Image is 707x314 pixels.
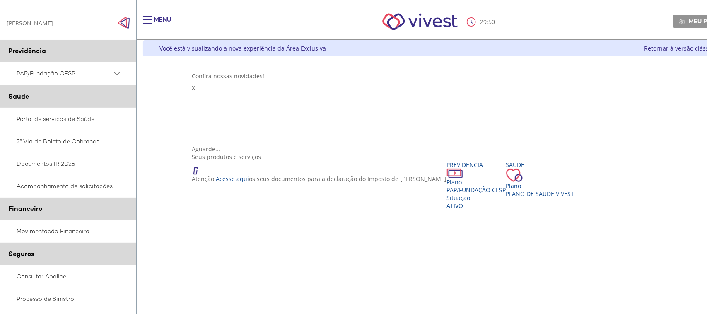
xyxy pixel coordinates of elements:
span: 50 [488,18,495,26]
div: Previdência [447,161,506,169]
span: Click to close side navigation. [118,17,130,29]
img: Fechar menu [118,17,130,29]
img: ico_atencao.png [192,161,206,175]
p: Atenção! os seus documentos para a declaração do Imposto de [PERSON_NAME] [192,175,447,183]
img: Meu perfil [679,19,685,25]
img: ico_dinheiro.png [447,169,463,178]
span: Previdência [8,46,46,55]
img: Vivest [373,4,467,39]
a: Acesse aqui [216,175,249,183]
div: Menu [154,16,171,32]
span: PAP/Fundação CESP [17,68,112,79]
div: Plano [506,182,574,190]
div: Seus produtos e serviços [192,153,684,161]
div: [PERSON_NAME] [7,19,53,27]
div: Confira nossas novidades! [192,72,684,80]
div: Aguarde... [192,145,684,153]
img: ico_coracao.png [506,169,523,182]
span: 29 [480,18,487,26]
a: Saúde PlanoPlano de Saúde VIVEST [506,161,574,198]
span: Ativo [447,202,463,210]
div: Plano [447,178,506,186]
div: Você está visualizando a nova experiência da Área Exclusiva [159,44,326,52]
span: Saúde [8,92,29,101]
div: Situação [447,194,506,202]
span: Plano de Saúde VIVEST [506,190,574,198]
span: PAP/Fundação CESP [447,186,506,194]
span: Financeiro [8,204,42,213]
span: X [192,84,195,92]
div: : [467,17,497,27]
span: Seguros [8,249,34,258]
a: Previdência PlanoPAP/Fundação CESP SituaçãoAtivo [447,161,506,210]
div: Saúde [506,161,574,169]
